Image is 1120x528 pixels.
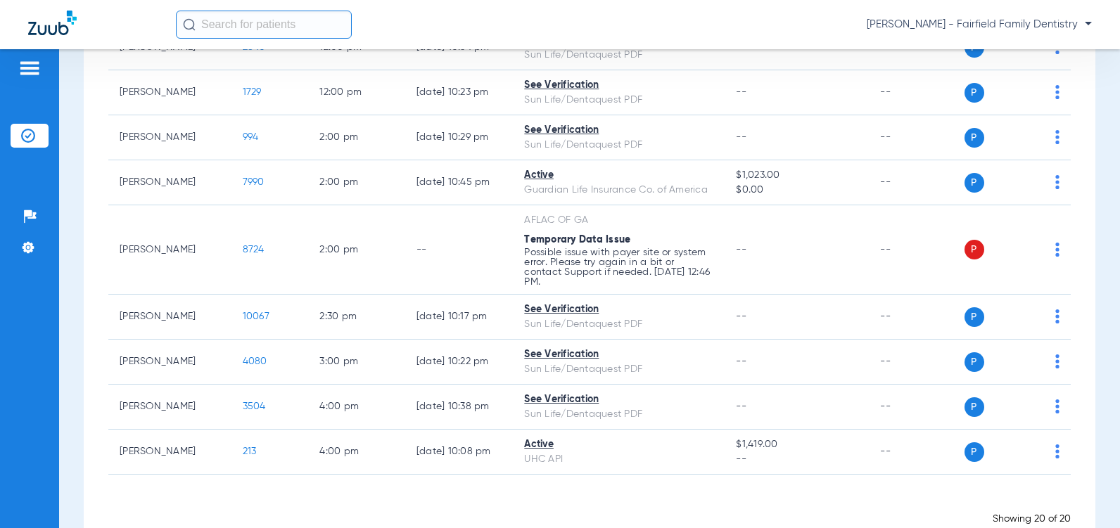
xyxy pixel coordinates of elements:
[869,70,964,115] td: --
[524,452,713,467] div: UHC API
[108,295,231,340] td: [PERSON_NAME]
[736,401,746,411] span: --
[736,168,858,183] span: $1,023.00
[243,177,265,187] span: 7990
[736,183,858,198] span: $0.00
[243,356,267,366] span: 4080
[524,183,713,198] div: Guardian Life Insurance Co. of America
[405,70,513,115] td: [DATE] 10:23 PM
[524,317,713,332] div: Sun Life/Dentaquest PDF
[524,437,713,452] div: Active
[965,442,984,462] span: P
[524,48,713,63] div: Sun Life/Dentaquest PDF
[736,452,858,467] span: --
[869,340,964,385] td: --
[1050,461,1120,528] iframe: Chat Widget
[524,407,713,422] div: Sun Life/Dentaquest PDF
[405,385,513,430] td: [DATE] 10:38 PM
[405,295,513,340] td: [DATE] 10:17 PM
[405,430,513,475] td: [DATE] 10:08 PM
[965,397,984,417] span: P
[524,247,713,287] p: Possible issue with payer site or system error. Please try again in a bit or contact Support if n...
[524,123,713,138] div: See Verification
[736,311,746,321] span: --
[524,302,713,317] div: See Verification
[869,115,964,160] td: --
[1055,354,1059,368] img: group-dot-blue.svg
[308,295,405,340] td: 2:30 PM
[736,245,746,255] span: --
[308,385,405,430] td: 4:00 PM
[965,128,984,148] span: P
[524,93,713,108] div: Sun Life/Dentaquest PDF
[524,347,713,362] div: See Verification
[965,307,984,327] span: P
[869,205,964,295] td: --
[736,87,746,97] span: --
[869,160,964,205] td: --
[405,340,513,385] td: [DATE] 10:22 PM
[524,392,713,407] div: See Verification
[308,340,405,385] td: 3:00 PM
[308,160,405,205] td: 2:00 PM
[1055,243,1059,257] img: group-dot-blue.svg
[1055,175,1059,189] img: group-dot-blue.svg
[869,385,964,430] td: --
[108,430,231,475] td: [PERSON_NAME]
[108,115,231,160] td: [PERSON_NAME]
[993,514,1071,524] span: Showing 20 of 20
[243,401,266,411] span: 3504
[108,160,231,205] td: [PERSON_NAME]
[524,138,713,153] div: Sun Life/Dentaquest PDF
[28,11,77,35] img: Zuub Logo
[405,160,513,205] td: [DATE] 10:45 PM
[108,340,231,385] td: [PERSON_NAME]
[524,362,713,377] div: Sun Life/Dentaquest PDF
[108,385,231,430] td: [PERSON_NAME]
[243,311,269,321] span: 10067
[869,295,964,340] td: --
[867,18,1092,32] span: [PERSON_NAME] - Fairfield Family Dentistry
[736,132,746,142] span: --
[405,205,513,295] td: --
[524,78,713,93] div: See Verification
[176,11,352,39] input: Search for patients
[108,70,231,115] td: [PERSON_NAME]
[965,83,984,103] span: P
[183,18,196,31] img: Search Icon
[869,430,964,475] td: --
[405,115,513,160] td: [DATE] 10:29 PM
[1055,130,1059,144] img: group-dot-blue.svg
[1055,309,1059,323] img: group-dot-blue.svg
[243,446,257,456] span: 213
[736,437,858,452] span: $1,419.00
[965,352,984,372] span: P
[308,430,405,475] td: 4:00 PM
[308,70,405,115] td: 12:00 PM
[524,213,713,228] div: AFLAC OF GA
[524,235,630,245] span: Temporary Data Issue
[965,240,984,259] span: P
[524,168,713,183] div: Active
[308,205,405,295] td: 2:00 PM
[1055,399,1059,413] img: group-dot-blue.svg
[243,132,259,142] span: 994
[243,245,265,255] span: 8724
[308,115,405,160] td: 2:00 PM
[1055,85,1059,99] img: group-dot-blue.svg
[243,87,262,97] span: 1729
[108,205,231,295] td: [PERSON_NAME]
[1055,444,1059,458] img: group-dot-blue.svg
[18,60,41,77] img: hamburger-icon
[965,173,984,193] span: P
[736,356,746,366] span: --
